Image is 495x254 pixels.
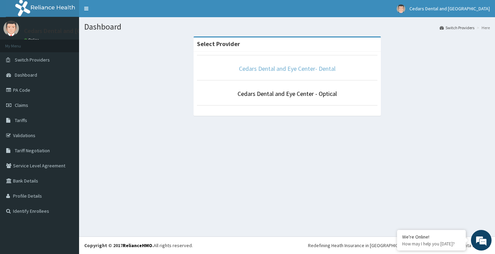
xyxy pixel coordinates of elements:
div: Redefining Heath Insurance in [GEOGRAPHIC_DATA] using Telemedicine and Data Science! [308,242,490,249]
img: User Image [3,21,19,36]
strong: Copyright © 2017 . [84,242,154,249]
p: How may I help you today? [402,241,461,247]
span: Switch Providers [15,57,50,63]
footer: All rights reserved. [79,236,495,254]
span: Tariff Negotiation [15,147,50,154]
span: Cedars Dental and [GEOGRAPHIC_DATA] [409,5,490,12]
img: User Image [397,4,405,13]
a: Online [24,37,41,42]
span: Claims [15,102,28,108]
a: Cedars Dental and Eye Center- Dental [239,65,335,73]
a: Cedars Dental and Eye Center - Optical [238,90,337,98]
li: Here [475,25,490,31]
span: Dashboard [15,72,37,78]
h1: Dashboard [84,22,490,31]
a: RelianceHMO [123,242,152,249]
span: Tariffs [15,117,27,123]
div: We're Online! [402,234,461,240]
p: Cedars Dental and [GEOGRAPHIC_DATA] [24,28,131,34]
strong: Select Provider [197,40,240,48]
a: Switch Providers [440,25,474,31]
